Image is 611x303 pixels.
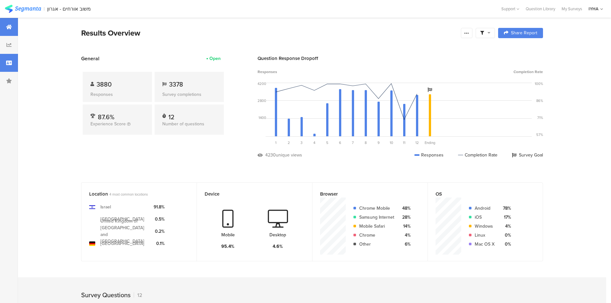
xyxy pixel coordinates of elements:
[98,112,115,122] span: 87.6%
[475,232,495,239] div: Linux
[536,132,543,137] div: 57%
[320,190,409,198] div: Browser
[90,121,126,127] span: Experience Score
[259,115,266,120] div: 1400
[169,80,183,89] span: 3378
[313,140,315,145] span: 4
[522,6,558,12] a: Question Library
[359,214,394,221] div: Samsung Internet
[399,232,411,239] div: 4%
[154,204,165,210] div: 91.8%
[359,241,394,248] div: Other
[339,140,341,145] span: 6
[511,31,537,35] span: Share Report
[81,290,131,300] div: Survey Questions
[536,98,543,103] div: 86%
[399,214,411,221] div: 28%
[301,140,302,145] span: 3
[81,55,99,62] span: General
[501,4,519,14] div: Support
[221,243,234,250] div: 95.4%
[81,27,458,39] div: Results Overview
[403,140,405,145] span: 11
[154,216,165,223] div: 0.5%
[154,240,165,247] div: 0.1%
[97,80,112,89] span: 3880
[535,81,543,86] div: 100%
[436,190,524,198] div: OS
[276,152,302,158] div: unique views
[428,88,432,92] i: Survey Goal
[512,152,543,158] div: Survey Goal
[5,5,41,13] img: segmanta logo
[378,140,380,145] span: 9
[589,6,598,12] div: IYHA
[390,140,393,145] span: 10
[359,223,394,230] div: Mobile Safari
[154,228,165,235] div: 0.2%
[275,140,276,145] span: 1
[168,112,174,119] div: 12
[500,232,511,239] div: 0%
[326,140,328,145] span: 5
[500,214,511,221] div: 17%
[513,69,543,75] span: Completion Rate
[475,214,495,221] div: iOS
[423,140,436,145] div: Ending
[162,91,216,98] div: Survey completions
[258,81,266,86] div: 4200
[288,140,290,145] span: 2
[414,152,444,158] div: Responses
[109,192,148,197] span: 4 most common locations
[89,190,178,198] div: Location
[500,241,511,248] div: 0%
[359,232,394,239] div: Chrome
[399,205,411,212] div: 48%
[500,205,511,212] div: 78%
[475,241,495,248] div: Mac OS X
[258,55,543,62] div: Question Response Dropoff
[399,241,411,248] div: 6%
[265,152,276,158] div: 4230
[205,190,294,198] div: Device
[100,240,144,247] div: [GEOGRAPHIC_DATA]
[475,205,495,212] div: Android
[47,6,91,12] div: משוב אורחים - אגרון
[475,223,495,230] div: Windows
[100,218,149,245] div: United Kingdom of [GEOGRAPHIC_DATA] and [GEOGRAPHIC_DATA]
[500,223,511,230] div: 4%
[352,140,354,145] span: 7
[258,69,277,75] span: Responses
[365,140,367,145] span: 8
[273,243,283,250] div: 4.6%
[44,5,45,13] div: |
[221,231,235,238] div: Mobile
[90,91,144,98] div: Responses
[537,115,543,120] div: 71%
[269,231,286,238] div: Desktop
[558,6,585,12] a: My Surveys
[209,55,221,62] div: Open
[458,152,497,158] div: Completion Rate
[258,98,266,103] div: 2800
[134,291,142,299] div: 12
[100,204,111,210] div: Israel
[162,121,204,127] span: Number of questions
[100,216,144,223] div: [GEOGRAPHIC_DATA]
[399,223,411,230] div: 14%
[415,140,419,145] span: 12
[359,205,394,212] div: Chrome Mobile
